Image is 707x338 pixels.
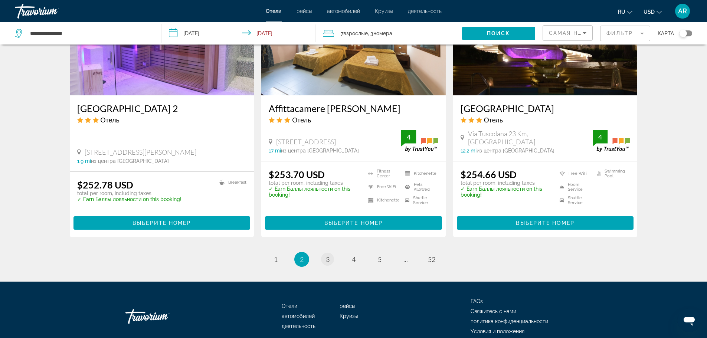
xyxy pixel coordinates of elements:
[269,186,359,198] p: ✓ Earn Баллы лояльности on this booking!
[281,148,359,154] span: из центра [GEOGRAPHIC_DATA]
[428,255,435,263] span: 52
[484,116,503,124] span: Отель
[73,218,251,226] a: Выберите номер
[77,179,133,190] ins: $252.78 USD
[274,255,278,263] span: 1
[73,216,251,230] button: Выберите номер
[644,9,655,15] span: USD
[77,116,247,124] div: 3 star Hotel
[352,255,356,263] span: 4
[364,169,401,178] li: Fitness Center
[91,158,169,164] span: из центра [GEOGRAPHIC_DATA]
[658,28,674,39] span: карта
[461,148,477,154] span: 12.2 mi
[77,103,247,114] a: [GEOGRAPHIC_DATA] 2
[549,29,586,37] mat-select: Sort by
[461,186,550,198] p: ✓ Earn Баллы лояльности on this booking!
[461,180,550,186] p: total per room, including taxes
[292,116,311,124] span: Отель
[403,255,408,263] span: ...
[462,27,535,40] button: Поиск
[375,8,393,14] a: Круизы
[324,220,383,226] span: Выберите номер
[401,182,438,192] li: Pets Allowed
[70,252,638,267] nav: Pagination
[408,8,442,14] a: деятельность
[618,6,632,17] button: Change language
[297,8,312,14] a: рейсы
[556,196,593,205] li: Shuttle Service
[401,130,438,152] img: trustyou-badge.svg
[269,116,438,124] div: 3 star Hotel
[556,169,593,178] li: Free WiFi
[282,323,315,329] span: деятельность
[471,318,548,324] a: политика конфиденциальности
[600,25,650,42] button: Filter
[673,3,692,19] button: User Menu
[340,303,355,309] a: рейсы
[269,103,438,114] a: Affittacamere [PERSON_NAME]
[516,220,574,226] span: Выберите номер
[457,216,634,230] button: Выберите номер
[15,1,89,21] a: Travorium
[364,196,401,205] li: Kitchenette
[101,116,120,124] span: Отель
[373,30,392,36] span: номера
[593,132,608,141] div: 4
[265,216,442,230] button: Выберите номер
[461,103,630,114] a: [GEOGRAPHIC_DATA]
[471,308,516,314] a: Свяжитесь с нами
[282,303,297,309] a: Отели
[315,22,462,45] button: Travelers: 7 adults, 0 children
[266,8,282,14] a: Отели
[549,30,618,36] span: Самая низкая цена
[471,298,483,304] a: FAQs
[468,129,593,146] span: Via Tuscolana 23 Km, [GEOGRAPHIC_DATA]
[77,196,181,202] p: ✓ Earn Баллы лояльности on this booking!
[677,308,701,332] iframe: Кнопка запуска окна обмена сообщениями
[401,196,438,205] li: Shuttle Service
[378,255,382,263] span: 5
[644,6,662,17] button: Change currency
[556,182,593,192] li: Room Service
[368,28,392,39] span: , 3
[674,30,692,37] button: Toggle map
[269,169,325,180] ins: $253.70 USD
[618,9,625,15] span: ru
[77,190,181,196] p: total per room, including taxes
[340,313,358,319] a: Круизы
[401,169,438,178] li: Kitchenette
[276,138,336,146] span: [STREET_ADDRESS]
[125,305,200,328] a: Travorium
[343,30,368,36] span: Взрослые
[77,158,91,164] span: 1.9 mi
[132,220,191,226] span: Выберите номер
[461,116,630,124] div: 3 star Hotel
[487,30,510,36] span: Поиск
[593,169,630,178] li: Swimming Pool
[477,148,554,154] span: из центра [GEOGRAPHIC_DATA]
[216,179,246,186] li: Breakfast
[341,28,368,39] span: 7
[364,182,401,192] li: Free WiFi
[593,130,630,152] img: trustyou-badge.svg
[300,255,304,263] span: 2
[269,148,281,154] span: 17 mi
[471,328,524,334] a: Условия и положения
[161,22,315,45] button: Check-in date: Oct 28, 2025 Check-out date: Oct 30, 2025
[269,180,359,186] p: total per room, including taxes
[282,313,315,319] a: автомобилей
